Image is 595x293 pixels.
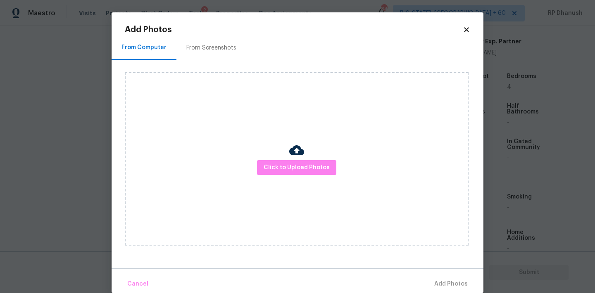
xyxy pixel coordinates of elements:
button: Cancel [124,275,152,293]
img: Cloud Upload Icon [289,143,304,158]
div: From Screenshots [186,44,236,52]
h2: Add Photos [125,26,463,34]
span: Click to Upload Photos [264,163,330,173]
div: From Computer [121,43,167,52]
span: Cancel [127,279,148,289]
button: Click to Upload Photos [257,160,336,175]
